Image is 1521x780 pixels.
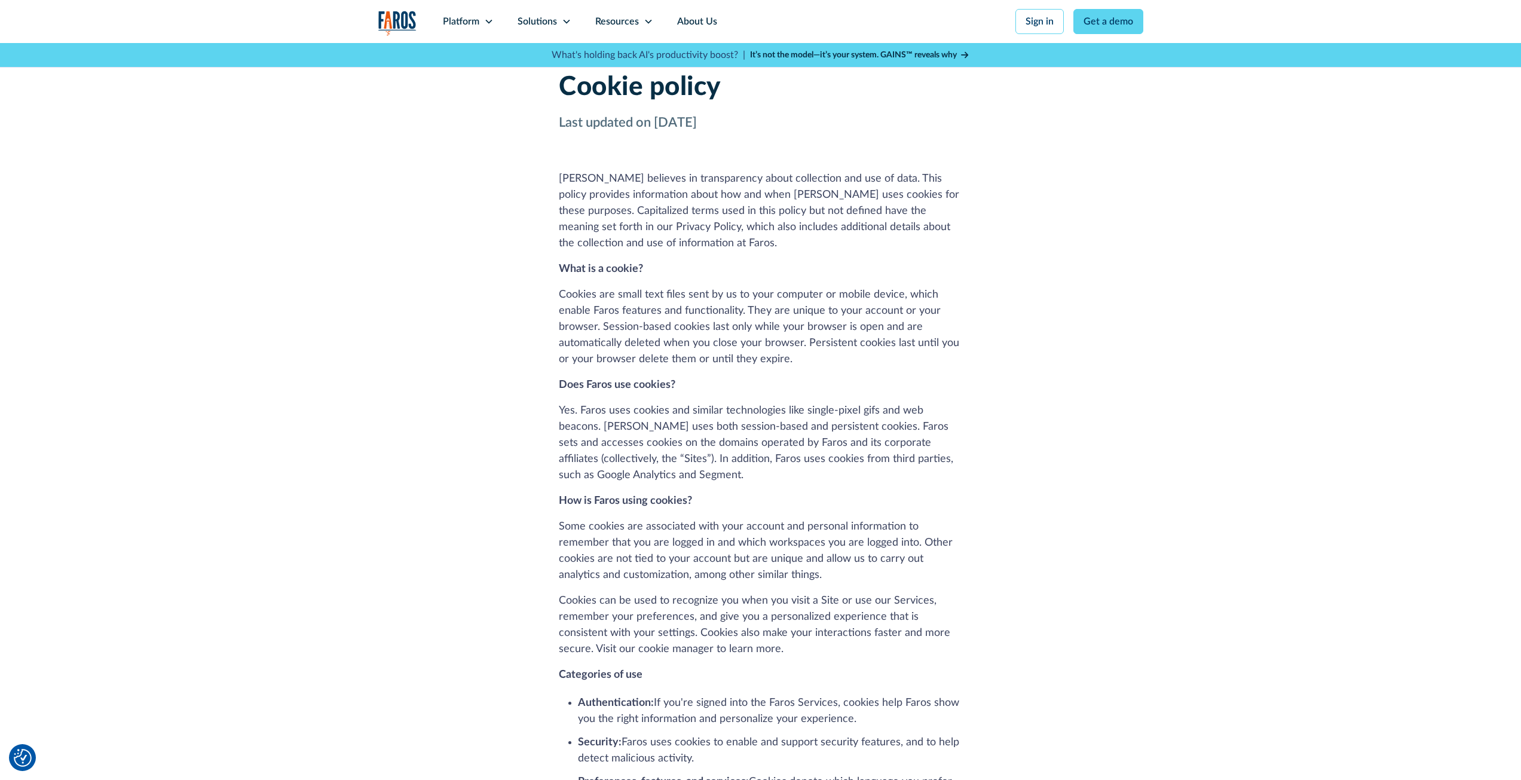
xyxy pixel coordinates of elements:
[595,14,639,29] div: Resources
[750,49,970,62] a: It’s not the model—it’s your system. GAINS™ reveals why
[518,14,557,29] div: Solutions
[578,698,654,708] strong: Authentication:
[378,11,417,35] img: Logo of the analytics and reporting company Faros.
[14,749,32,767] img: Revisit consent button
[578,735,962,767] li: Faros uses cookies to enable and support security features, and to help detect malicious activity.
[559,519,962,583] p: Some cookies are associated with your account and personal information to remember that you are l...
[559,593,962,657] p: Cookies can be used to recognize you when you visit a Site or use our Services, remember your pre...
[1073,9,1143,34] a: Get a demo
[378,11,417,35] a: home
[559,113,962,133] p: Last updated on [DATE]
[559,287,962,368] p: Cookies are small text files sent by us to your computer or mobile device, which enable Faros fea...
[552,48,745,62] p: What's holding back AI's productivity boost? |
[559,403,962,484] p: Yes. Faros uses cookies and similar technologies like single-pixel gifs and web beacons. [PERSON_...
[750,51,957,59] strong: It’s not the model—it’s your system. GAINS™ reveals why
[559,495,692,506] strong: How is Faros using cookies?
[559,380,675,390] strong: Does Faros use cookies?
[559,264,643,274] strong: What is a cookie?
[578,695,962,727] li: If you're signed into the Faros Services, cookies help Faros show you the right information and p...
[443,14,479,29] div: Platform
[1015,9,1064,34] a: Sign in
[559,171,962,252] p: [PERSON_NAME] believes in transparency about collection and use of data. This policy provides inf...
[578,737,622,748] strong: Security:
[559,669,642,680] strong: Categories of use
[14,749,32,767] button: Cookie Settings
[559,72,962,103] h1: Cookie policy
